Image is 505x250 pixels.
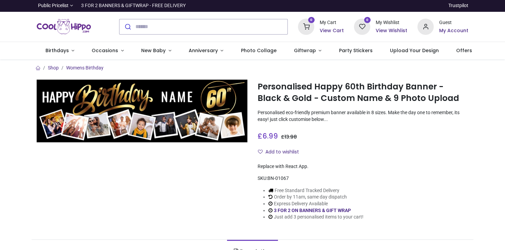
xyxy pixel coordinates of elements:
img: Personalised Happy 60th Birthday Banner - Black & Gold - Custom Name & 9 Photo Upload [37,80,247,143]
span: Birthdays [45,47,69,54]
a: Logo of Cool Hippo [37,17,91,36]
span: Party Stickers [339,47,373,54]
a: Occasions [83,42,133,60]
a: Anniversary [180,42,232,60]
a: Womens Birthday [66,65,104,70]
img: Cool Hippo [37,17,91,36]
div: Replace with React App. [258,163,468,170]
p: Personalised eco-friendly premium banner available in 8 sizes. Make the day one to remember, its ... [258,109,468,123]
a: View Cart [320,27,344,34]
a: Trustpilot [448,2,468,9]
div: My Wishlist [376,19,407,26]
a: Birthdays [37,42,83,60]
span: 13.98 [284,133,297,140]
li: Just add 3 personalised items to your cart! [268,214,363,221]
button: Add to wishlistAdd to wishlist [258,146,305,158]
div: 3 FOR 2 BANNERS & GIFTWRAP - FREE DELIVERY [81,2,186,9]
a: Giftwrap [285,42,330,60]
span: Anniversary [189,47,218,54]
a: Public Pricelist [37,2,73,9]
li: Order by 11am, same day dispatch [268,194,363,201]
span: Upload Your Design [390,47,439,54]
span: £ [281,133,297,140]
span: Offers [456,47,472,54]
li: Express Delivery Available [268,201,363,207]
span: Photo Collage [241,47,277,54]
span: £ [258,131,278,141]
li: Free Standard Tracked Delivery [268,187,363,194]
span: BN-01067 [267,175,289,181]
a: 3 FOR 2 ON BANNERS & GIFT WRAP [274,208,351,213]
div: SKU: [258,175,468,182]
sup: 0 [308,17,315,23]
a: Shop [48,65,59,70]
h1: Personalised Happy 60th Birthday Banner - Black & Gold - Custom Name & 9 Photo Upload [258,81,468,104]
span: Public Pricelist [38,2,69,9]
button: Submit [119,19,135,34]
div: My Cart [320,19,344,26]
a: 0 [298,23,314,29]
a: My Account [439,27,468,34]
i: Add to wishlist [258,149,263,154]
span: Occasions [92,47,118,54]
sup: 0 [364,17,371,23]
div: Guest [439,19,468,26]
a: View Wishlist [376,27,407,34]
a: New Baby [133,42,180,60]
span: Giftwrap [294,47,316,54]
a: 0 [354,23,370,29]
span: New Baby [141,47,166,54]
span: 6.99 [262,131,278,141]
